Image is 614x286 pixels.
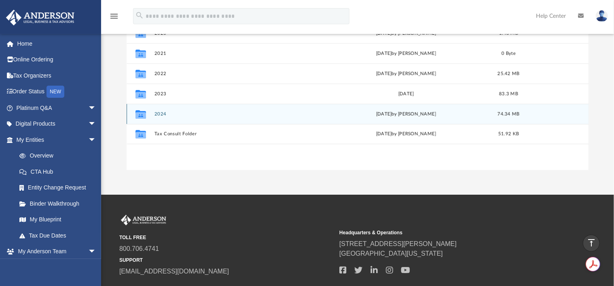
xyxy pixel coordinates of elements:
[11,180,108,196] a: Entity Change Request
[502,51,516,56] span: 0 Byte
[119,245,159,252] a: 800.706.4741
[47,86,64,98] div: NEW
[324,130,489,138] div: [DATE] by [PERSON_NAME]
[498,132,519,136] span: 51.92 KB
[119,257,334,264] small: SUPPORT
[88,100,104,116] span: arrow_drop_down
[11,212,104,228] a: My Blueprint
[499,31,518,36] span: 1.46 MB
[155,71,320,76] button: 2022
[88,132,104,148] span: arrow_drop_down
[11,148,108,164] a: Overview
[155,91,320,97] button: 2023
[324,50,489,57] div: [DATE] by [PERSON_NAME]
[109,11,119,21] i: menu
[339,229,554,236] small: Headquarters & Operations
[4,10,77,25] img: Anderson Advisors Platinum Portal
[6,116,108,132] a: Digital Productsarrow_drop_down
[127,3,589,170] div: grid
[339,250,443,257] a: [GEOGRAPHIC_DATA][US_STATE]
[88,116,104,132] span: arrow_drop_down
[109,15,119,21] a: menu
[11,164,108,180] a: CTA Hub
[6,84,108,100] a: Order StatusNEW
[6,52,108,68] a: Online Ordering
[324,111,489,118] div: [DATE] by [PERSON_NAME]
[119,268,229,275] a: [EMAIL_ADDRESS][DOMAIN_NAME]
[155,132,320,137] button: Tax Consult Folder
[6,67,108,84] a: Tax Organizers
[6,132,108,148] a: My Entitiesarrow_drop_down
[119,215,168,225] img: Anderson Advisors Platinum Portal
[324,70,489,78] div: [DATE] by [PERSON_NAME]
[119,234,334,241] small: TOLL FREE
[498,71,520,76] span: 25.42 MB
[155,51,320,56] button: 2021
[586,238,596,248] i: vertical_align_top
[499,92,518,96] span: 83.3 MB
[6,100,108,116] a: Platinum Q&Aarrow_drop_down
[155,111,320,117] button: 2024
[498,112,520,116] span: 74.34 MB
[6,244,104,260] a: My Anderson Teamarrow_drop_down
[324,90,489,98] div: [DATE]
[135,11,144,20] i: search
[339,240,457,247] a: [STREET_ADDRESS][PERSON_NAME]
[11,227,108,244] a: Tax Due Dates
[583,235,600,252] a: vertical_align_top
[88,244,104,260] span: arrow_drop_down
[6,36,108,52] a: Home
[596,10,608,22] img: User Pic
[11,196,108,212] a: Binder Walkthrough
